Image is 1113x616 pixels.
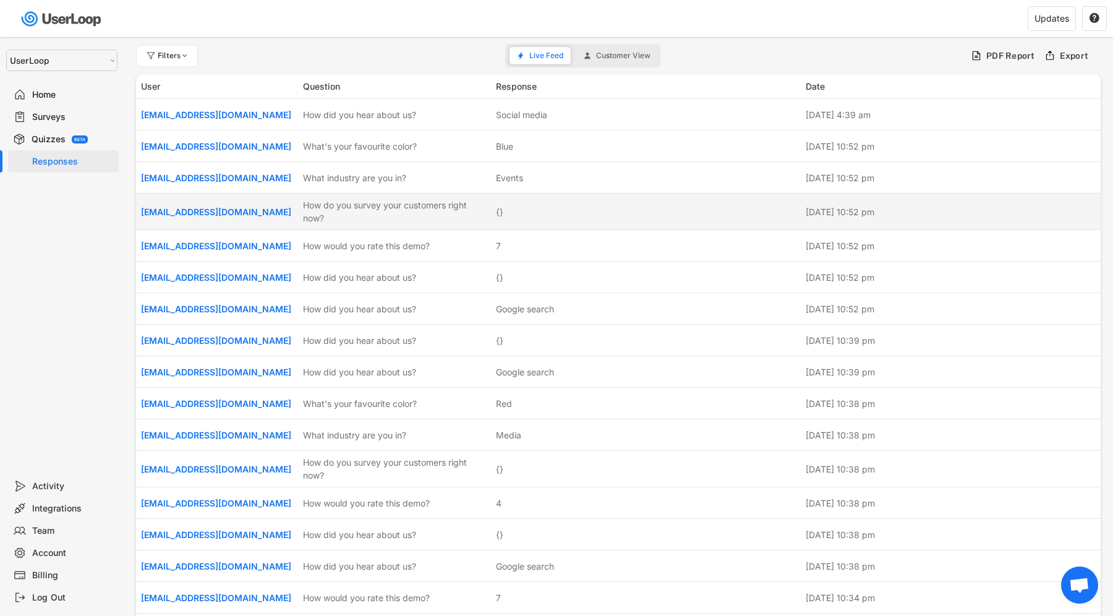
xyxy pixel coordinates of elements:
div: How did you hear about us? [303,528,488,541]
img: userloop-logo-01.svg [19,6,106,32]
div: Events [496,171,523,184]
div: Responses [32,156,114,168]
div: How did you hear about us? [303,366,488,379]
div: [DATE] 10:38 pm [806,528,1096,541]
div: [DATE] 10:39 pm [806,334,1096,347]
div: How did you hear about us? [303,108,488,121]
div: Activity [32,481,114,492]
div: Question [303,80,488,93]
div: [DATE] 10:38 pm [806,560,1096,573]
div: [DATE] 10:52 pm [806,302,1096,315]
button: Customer View [576,47,658,64]
div: {} [496,528,503,541]
div: [DATE] 10:39 pm [806,366,1096,379]
text:  [1090,12,1099,24]
a: [EMAIL_ADDRESS][DOMAIN_NAME] [141,398,291,409]
div: [DATE] 10:38 pm [806,497,1096,510]
div: How do you survey your customers right now? [303,456,488,482]
div: Google search [496,366,554,379]
div: Date [806,80,1096,93]
div: [DATE] 4:39 am [806,108,1096,121]
div: How did you hear about us? [303,271,488,284]
a: [EMAIL_ADDRESS][DOMAIN_NAME] [141,207,291,217]
div: How would you rate this demo? [303,497,488,510]
div: How would you rate this demo? [303,591,488,604]
div: [DATE] 10:52 pm [806,271,1096,284]
div: [DATE] 10:52 pm [806,140,1096,153]
div: Open chat [1061,567,1098,604]
div: PDF Report [986,50,1035,61]
div: How did you hear about us? [303,334,488,347]
div: {} [496,334,503,347]
a: [EMAIL_ADDRESS][DOMAIN_NAME] [141,430,291,440]
div: What's your favourite color? [303,140,488,153]
div: Export [1060,50,1089,61]
div: What industry are you in? [303,171,488,184]
a: [EMAIL_ADDRESS][DOMAIN_NAME] [141,241,291,251]
div: 7 [496,239,501,252]
div: Google search [496,560,554,573]
a: [EMAIL_ADDRESS][DOMAIN_NAME] [141,498,291,508]
div: [DATE] 10:52 pm [806,171,1096,184]
div: Media [496,429,521,442]
button: Live Feed [510,47,571,64]
a: [EMAIL_ADDRESS][DOMAIN_NAME] [141,335,291,346]
a: [EMAIL_ADDRESS][DOMAIN_NAME] [141,367,291,377]
div: How do you survey your customers right now? [303,199,488,225]
div: [DATE] 10:34 pm [806,591,1096,604]
button:  [1089,13,1100,24]
div: What industry are you in? [303,429,488,442]
a: [EMAIL_ADDRESS][DOMAIN_NAME] [141,529,291,540]
div: How did you hear about us? [303,302,488,315]
div: 4 [496,497,501,510]
a: [EMAIL_ADDRESS][DOMAIN_NAME] [141,561,291,571]
span: Customer View [596,52,650,59]
div: What's your favourite color? [303,397,488,410]
div: Updates [1034,14,1069,23]
a: [EMAIL_ADDRESS][DOMAIN_NAME] [141,304,291,314]
div: 7 [496,591,501,604]
span: Live Feed [529,52,563,59]
div: [DATE] 10:38 pm [806,463,1096,476]
div: Google search [496,302,554,315]
div: Home [32,89,114,101]
div: [DATE] 10:52 pm [806,205,1096,218]
div: {} [496,205,503,218]
div: [DATE] 10:52 pm [806,239,1096,252]
div: How would you rate this demo? [303,239,488,252]
a: [EMAIL_ADDRESS][DOMAIN_NAME] [141,141,291,152]
div: Blue [496,140,513,153]
a: [EMAIL_ADDRESS][DOMAIN_NAME] [141,109,291,120]
div: Response [496,80,798,93]
div: Surveys [32,111,114,123]
a: [EMAIL_ADDRESS][DOMAIN_NAME] [141,464,291,474]
div: BETA [74,137,85,142]
div: Quizzes [32,134,66,145]
div: Filters [158,52,190,59]
a: [EMAIL_ADDRESS][DOMAIN_NAME] [141,272,291,283]
a: [EMAIL_ADDRESS][DOMAIN_NAME] [141,173,291,183]
div: Integrations [32,503,114,515]
div: [DATE] 10:38 pm [806,397,1096,410]
div: {} [496,463,503,476]
div: Billing [32,570,114,581]
div: {} [496,271,503,284]
div: [DATE] 10:38 pm [806,429,1096,442]
div: Team [32,525,114,537]
div: User [141,80,296,93]
div: How did you hear about us? [303,560,488,573]
a: [EMAIL_ADDRESS][DOMAIN_NAME] [141,592,291,603]
div: Red [496,397,512,410]
div: Social media [496,108,547,121]
div: Log Out [32,592,114,604]
div: Account [32,547,114,559]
